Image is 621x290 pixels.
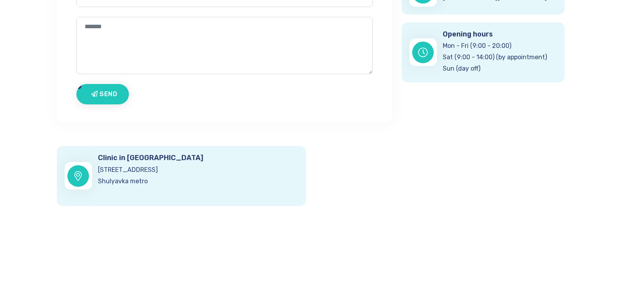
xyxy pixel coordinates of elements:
[98,166,158,173] font: [STREET_ADDRESS]
[443,42,511,49] font: Mon - Fri (9:00 - 20:00)
[76,84,129,105] button: Send
[98,153,203,162] font: Clinic in [GEOGRAPHIC_DATA]
[100,90,117,98] font: Send
[443,65,480,72] font: Sun (day off)
[443,30,493,38] font: Opening hours
[98,177,148,185] font: Shulyavka metro
[443,53,547,61] font: Sat (9:00 - 14:00) (by appointment)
